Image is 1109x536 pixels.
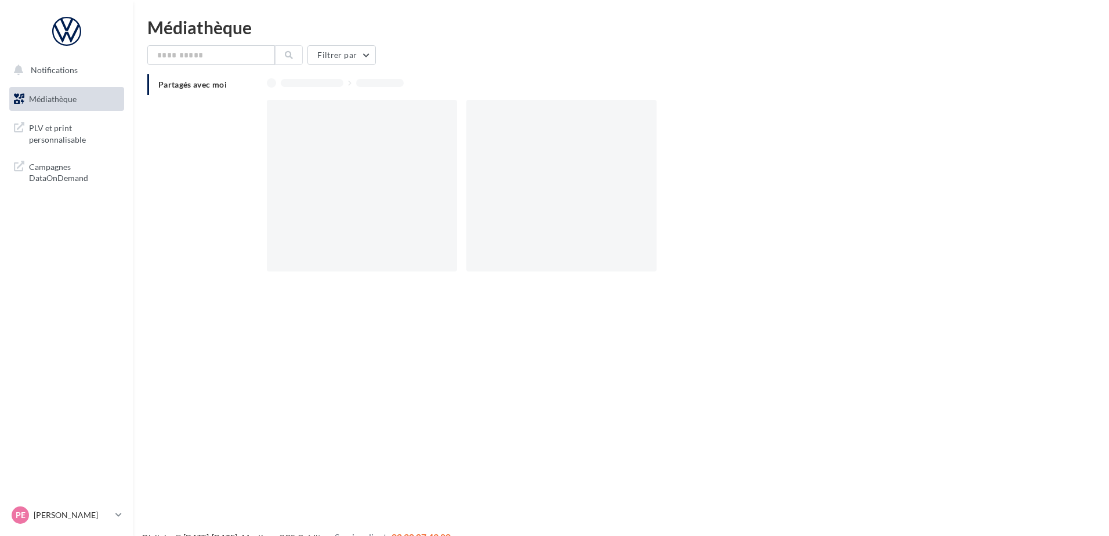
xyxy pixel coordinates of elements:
[7,115,126,150] a: PLV et print personnalisable
[7,87,126,111] a: Médiathèque
[31,65,78,75] span: Notifications
[29,94,77,104] span: Médiathèque
[7,154,126,189] a: Campagnes DataOnDemand
[7,58,122,82] button: Notifications
[34,509,111,521] p: [PERSON_NAME]
[147,19,1095,36] div: Médiathèque
[16,509,26,521] span: PE
[9,504,124,526] a: PE [PERSON_NAME]
[29,120,119,145] span: PLV et print personnalisable
[158,79,227,89] span: Partagés avec moi
[29,159,119,184] span: Campagnes DataOnDemand
[307,45,376,65] button: Filtrer par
